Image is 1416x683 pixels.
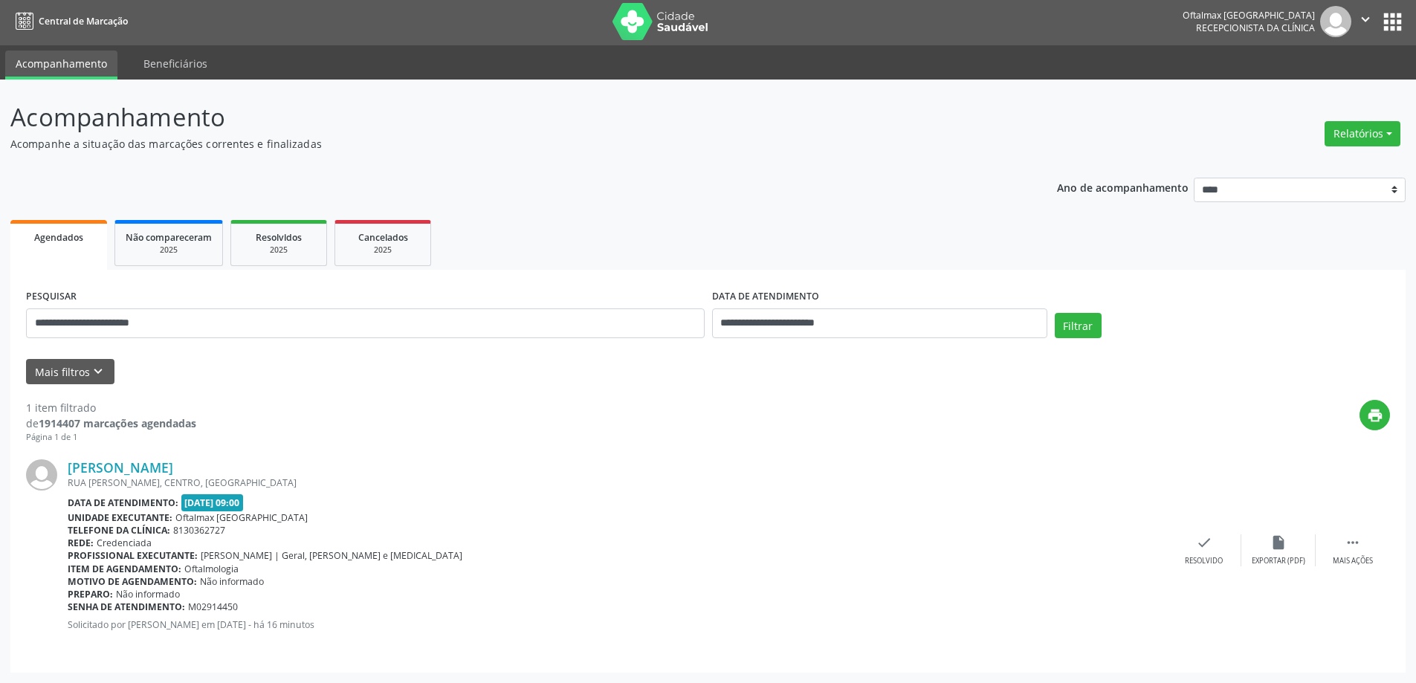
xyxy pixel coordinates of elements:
[1367,407,1383,424] i: print
[68,524,170,537] b: Telefone da clínica:
[242,245,316,256] div: 2025
[1252,556,1305,566] div: Exportar (PDF)
[1196,534,1212,551] i: check
[68,511,172,524] b: Unidade executante:
[181,494,244,511] span: [DATE] 09:00
[26,359,114,385] button: Mais filtroskeyboard_arrow_down
[39,15,128,27] span: Central de Marcação
[97,537,152,549] span: Credenciada
[1320,6,1351,37] img: img
[10,99,987,136] p: Acompanhamento
[712,285,819,308] label: DATA DE ATENDIMENTO
[68,575,197,588] b: Motivo de agendamento:
[1057,178,1189,196] p: Ano de acompanhamento
[188,601,238,613] span: M02914450
[1351,6,1380,37] button: 
[116,588,180,601] span: Não informado
[201,549,462,562] span: [PERSON_NAME] | Geral, [PERSON_NAME] e [MEDICAL_DATA]
[346,245,420,256] div: 2025
[68,563,181,575] b: Item de agendamento:
[184,563,239,575] span: Oftalmologia
[1270,534,1287,551] i: insert_drive_file
[173,524,225,537] span: 8130362727
[68,601,185,613] b: Senha de atendimento:
[26,285,77,308] label: PESQUISAR
[1183,9,1315,22] div: Oftalmax [GEOGRAPHIC_DATA]
[68,459,173,476] a: [PERSON_NAME]
[68,618,1167,631] p: Solicitado por [PERSON_NAME] em [DATE] - há 16 minutos
[68,496,178,509] b: Data de atendimento:
[26,400,196,415] div: 1 item filtrado
[1325,121,1400,146] button: Relatórios
[68,537,94,549] b: Rede:
[10,9,128,33] a: Central de Marcação
[126,245,212,256] div: 2025
[26,415,196,431] div: de
[175,511,308,524] span: Oftalmax [GEOGRAPHIC_DATA]
[68,549,198,562] b: Profissional executante:
[358,231,408,244] span: Cancelados
[10,136,987,152] p: Acompanhe a situação das marcações correntes e finalizadas
[26,459,57,491] img: img
[34,231,83,244] span: Agendados
[1357,11,1374,27] i: 
[1196,22,1315,34] span: Recepcionista da clínica
[1345,534,1361,551] i: 
[256,231,302,244] span: Resolvidos
[126,231,212,244] span: Não compareceram
[26,431,196,444] div: Página 1 de 1
[1380,9,1406,35] button: apps
[68,588,113,601] b: Preparo:
[39,416,196,430] strong: 1914407 marcações agendadas
[200,575,264,588] span: Não informado
[133,51,218,77] a: Beneficiários
[68,476,1167,489] div: RUA [PERSON_NAME], CENTRO, [GEOGRAPHIC_DATA]
[1055,313,1102,338] button: Filtrar
[1333,556,1373,566] div: Mais ações
[90,363,106,380] i: keyboard_arrow_down
[1185,556,1223,566] div: Resolvido
[5,51,117,80] a: Acompanhamento
[1360,400,1390,430] button: print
